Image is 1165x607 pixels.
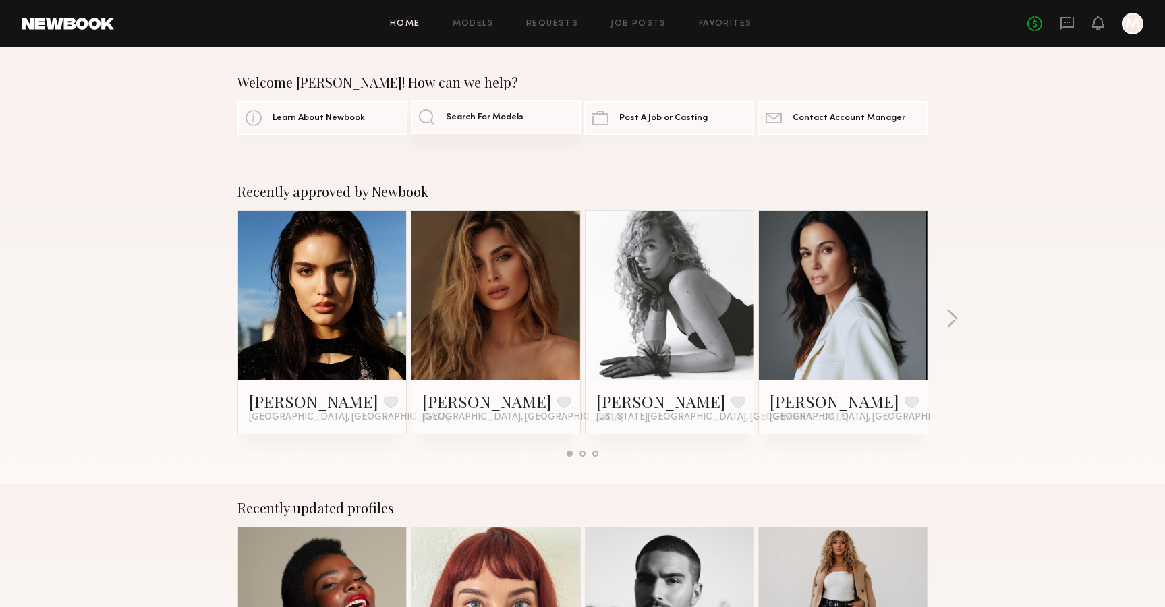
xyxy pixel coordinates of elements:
a: Requests [526,20,578,28]
span: [GEOGRAPHIC_DATA], [GEOGRAPHIC_DATA] [422,412,623,423]
a: Models [453,20,494,28]
a: Contact Account Manager [758,101,928,135]
span: [GEOGRAPHIC_DATA], [GEOGRAPHIC_DATA] [770,412,971,423]
a: [PERSON_NAME] [249,391,378,412]
div: Recently updated profiles [237,500,928,516]
a: [PERSON_NAME] [422,391,552,412]
span: Contact Account Manager [793,114,905,123]
span: Learn About Newbook [273,114,365,123]
span: Post A Job or Casting [619,114,708,123]
a: Home [390,20,420,28]
a: M [1122,13,1143,34]
a: Learn About Newbook [237,101,407,135]
a: Search For Models [411,100,581,134]
a: [PERSON_NAME] [596,391,726,412]
a: Favorites [699,20,752,28]
a: [PERSON_NAME] [770,391,899,412]
span: [GEOGRAPHIC_DATA], [GEOGRAPHIC_DATA] [249,412,450,423]
div: Welcome [PERSON_NAME]! How can we help? [237,74,928,90]
a: Post A Job or Casting [584,101,754,135]
span: Search For Models [446,113,523,122]
div: Recently approved by Newbook [237,183,928,200]
a: Job Posts [610,20,666,28]
span: [US_STATE][GEOGRAPHIC_DATA], [GEOGRAPHIC_DATA] [596,412,849,423]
